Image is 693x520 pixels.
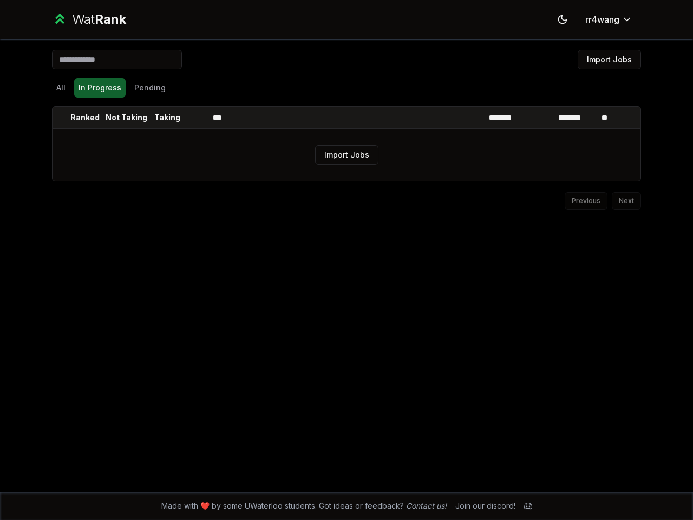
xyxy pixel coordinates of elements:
button: Import Jobs [315,145,378,165]
button: In Progress [74,78,126,97]
span: Made with ❤️ by some UWaterloo students. Got ideas or feedback? [161,500,447,511]
div: Join our discord! [455,500,515,511]
p: Ranked [70,112,100,123]
span: rr4wang [585,13,619,26]
button: All [52,78,70,97]
a: WatRank [52,11,126,28]
button: Import Jobs [578,50,641,69]
p: Not Taking [106,112,147,123]
p: Taking [154,112,180,123]
span: Rank [95,11,126,27]
a: Contact us! [406,501,447,510]
div: Wat [72,11,126,28]
button: Pending [130,78,170,97]
button: rr4wang [577,10,641,29]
